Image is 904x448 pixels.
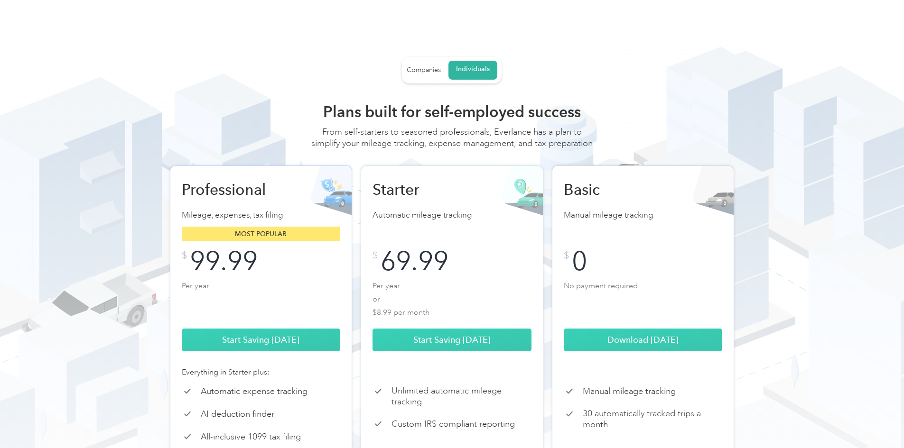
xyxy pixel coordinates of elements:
[182,366,341,378] div: Everything in Starter plus:
[572,251,587,272] div: 0
[564,279,723,317] p: No payment required
[182,209,341,222] p: Mileage, expenses, tax filing
[583,386,676,397] p: Manual mileage tracking
[564,251,569,260] div: $
[182,180,281,199] h2: Professional
[373,279,531,317] p: Per year or $8.99 per month
[201,431,301,442] p: All-inclusive 1099 tax filing
[456,65,490,73] div: Individuals
[182,227,341,241] div: Most popular
[190,251,258,272] div: 99.99
[407,66,441,74] div: Companies
[182,329,341,351] a: Start Saving [DATE]
[201,386,308,397] p: Automatic expense tracking
[310,126,595,158] div: From self-starters to seasoned professionals, Everlance has a plan to simplify your mileage track...
[564,180,663,199] h2: Basic
[391,419,515,430] p: Custom IRS compliant reporting
[564,329,723,351] a: Download [DATE]
[373,209,531,222] p: Automatic mileage tracking
[201,409,274,420] p: AI deduction finder
[583,408,723,430] p: 30 automatically tracked trips a month
[182,279,341,317] p: Per year
[373,251,378,260] div: $
[182,251,187,260] div: $
[391,385,531,407] p: Unlimited automatic mileage tracking
[310,102,595,121] h2: Plans built for self-employed success
[373,180,472,199] h2: Starter
[381,251,448,272] div: 69.99
[564,209,723,222] p: Manual mileage tracking
[373,329,531,351] a: Start Saving [DATE]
